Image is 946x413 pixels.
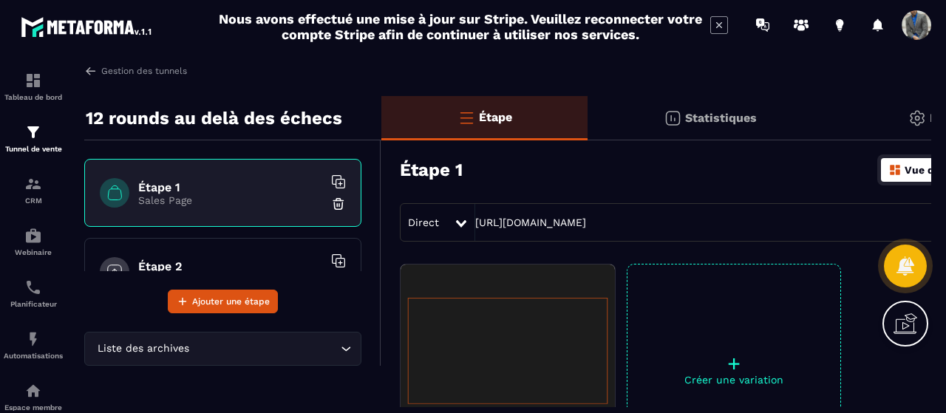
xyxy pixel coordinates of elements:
img: trash [331,197,346,211]
span: Direct [408,216,439,228]
img: automations [24,330,42,348]
img: stats.20deebd0.svg [664,109,681,127]
h6: Étape 2 [138,259,323,273]
span: Liste des archives [94,341,192,357]
img: setting-gr.5f69749f.svg [908,109,926,127]
p: + [627,353,840,374]
img: bars-o.4a397970.svg [457,109,475,126]
a: automationsautomationsAutomatisations [4,319,63,371]
p: Planificateur [4,300,63,308]
p: Étape [479,110,512,124]
a: Gestion des tunnels [84,64,187,78]
a: automationsautomationsWebinaire [4,216,63,267]
img: dashboard-orange.40269519.svg [888,163,902,177]
img: formation [24,123,42,141]
a: schedulerschedulerPlanificateur [4,267,63,319]
p: Tunnel de vente [4,145,63,153]
p: Automatisations [4,352,63,360]
p: Statistiques [685,111,757,125]
h3: Étape 1 [400,160,463,180]
p: Espace membre [4,403,63,412]
img: automations [24,382,42,400]
img: automations [24,227,42,245]
h6: Étape 1 [138,180,323,194]
p: 12 rounds au delà des échecs [86,103,342,133]
p: Webinaire [4,248,63,256]
h2: Nous avons effectué une mise à jour sur Stripe. Veuillez reconnecter votre compte Stripe afin de ... [218,11,703,42]
div: Search for option [84,332,361,366]
a: formationformationTableau de bord [4,61,63,112]
p: Créer une variation [627,374,840,386]
a: formationformationCRM [4,164,63,216]
img: arrow [84,64,98,78]
p: Tableau de bord [4,93,63,101]
p: Sales Page [138,194,323,206]
img: formation [24,72,42,89]
img: image [401,264,615,412]
span: Ajouter une étape [192,294,270,309]
button: Ajouter une étape [168,290,278,313]
a: formationformationTunnel de vente [4,112,63,164]
img: formation [24,175,42,193]
img: scheduler [24,279,42,296]
input: Search for option [192,341,337,357]
p: CRM [4,197,63,205]
img: logo [21,13,154,40]
a: [URL][DOMAIN_NAME] [475,216,586,228]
